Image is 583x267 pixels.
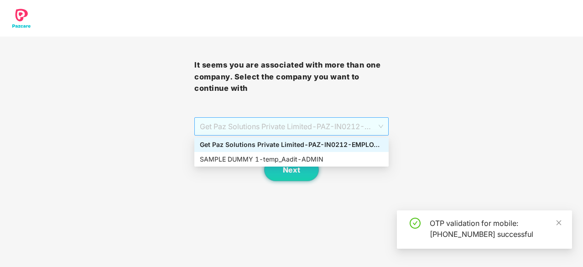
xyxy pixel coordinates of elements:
div: Get Paz Solutions Private Limited - PAZ-IN0212 - EMPLOYEE [200,140,383,150]
div: OTP validation for mobile: [PHONE_NUMBER] successful [430,218,561,240]
span: Get Paz Solutions Private Limited - PAZ-IN0212 - EMPLOYEE [200,118,383,135]
button: Next [264,158,319,181]
span: close [556,220,562,226]
span: Next [283,166,300,174]
h3: It seems you are associated with more than one company. Select the company you want to continue with [194,59,389,94]
div: SAMPLE DUMMY 1 - temp_Aadit - ADMIN [200,154,383,164]
span: check-circle [410,218,421,229]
